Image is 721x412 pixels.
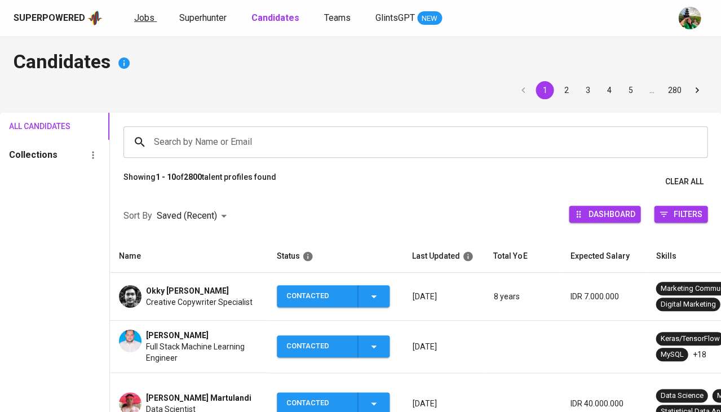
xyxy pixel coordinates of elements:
a: Superpoweredapp logo [14,10,103,26]
nav: pagination navigation [512,81,707,99]
h4: Candidates [14,50,707,77]
button: Go to page 2 [557,81,575,99]
th: Expected Salary [561,240,647,273]
th: Name [110,240,268,273]
div: … [643,85,661,96]
span: [PERSON_NAME] Martulandi [146,392,251,404]
div: Superpowered [14,12,85,25]
th: Status [268,240,403,273]
button: Go to page 4 [600,81,618,99]
a: Candidates [251,11,302,25]
div: Keras/TensorFlow [660,334,719,344]
p: [DATE] [412,291,475,302]
p: +18 [692,349,706,360]
span: All Candidates [9,119,51,134]
span: NEW [417,13,442,24]
button: Filters [654,206,707,223]
p: [DATE] [412,341,475,352]
span: Okky [PERSON_NAME] [146,285,229,296]
div: Contacted [286,285,348,307]
img: d880f79abd212b62074255a9c3a6e8de.jpg [119,285,141,308]
span: Teams [324,12,351,23]
div: Contacted [286,335,348,357]
b: 2800 [184,172,202,181]
p: Sort By [123,209,152,223]
b: 1 - 10 [156,172,176,181]
a: Superhunter [179,11,229,25]
p: [DATE] [412,398,475,409]
div: Saved (Recent) [157,206,231,227]
button: Go to page 3 [578,81,596,99]
h6: Collections [9,147,57,163]
span: Jobs [134,12,154,23]
button: Contacted [277,285,390,307]
div: Data Science [660,391,703,401]
span: Creative Copywriter Specialist [146,296,253,308]
div: MySQL [660,349,683,360]
a: Teams [324,11,353,25]
span: Superhunter [179,12,227,23]
b: Candidates [251,12,299,23]
p: Showing of talent profiles found [123,171,276,192]
a: GlintsGPT NEW [375,11,442,25]
p: IDR 7.000.000 [570,291,638,302]
button: Clear All [660,171,707,192]
p: Saved (Recent) [157,209,217,223]
a: Jobs [134,11,157,25]
span: Clear All [665,175,703,189]
button: Dashboard [569,206,640,223]
button: page 1 [536,81,554,99]
img: be2b5a2a45960ffcf554ff5a8b038ee7.jpg [119,330,141,352]
div: Digital Marketing [660,299,715,310]
span: Filters [673,206,702,221]
button: Go to page 5 [621,81,639,99]
span: Full Stack Machine Learning Engineer [146,341,259,364]
button: Go to page 280 [664,81,684,99]
button: Contacted [277,335,390,357]
th: Total YoE [484,240,561,273]
p: 8 years [493,291,552,302]
button: Go to next page [688,81,706,99]
span: GlintsGPT [375,12,415,23]
span: Dashboard [588,206,635,221]
span: [PERSON_NAME] [146,330,209,341]
p: IDR 40.000.000 [570,398,638,409]
img: eva@glints.com [678,7,701,29]
th: Last Updated [403,240,484,273]
img: app logo [87,10,103,26]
